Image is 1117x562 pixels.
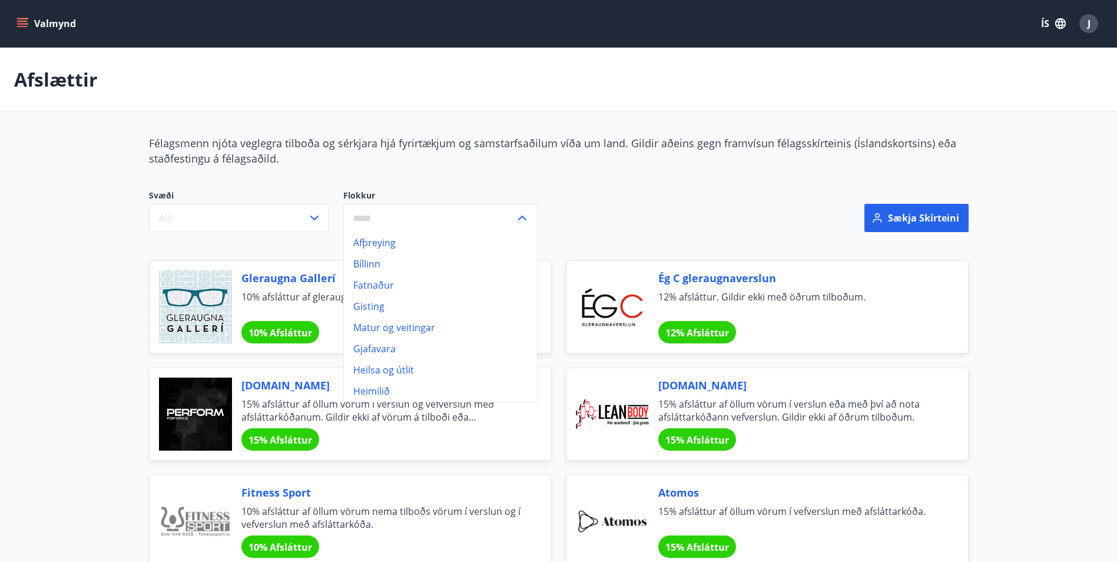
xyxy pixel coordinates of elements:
[665,434,729,447] span: 15% Afsláttur
[864,204,969,232] button: Sækja skírteini
[149,136,956,166] span: Félagsmenn njóta veglegra tilboða og sérkjara hjá fyrirtækjum og samstarfsaðilum víða um land. Gi...
[658,505,940,531] span: 15% afsláttur af öllum vörum í vefverslun með afsláttarkóða.
[241,505,523,531] span: 10% afsláttur af öllum vörum nema tilboðs vörum í verslun og í vefverslun með afsláttarkóða.
[1088,17,1091,30] span: J
[343,190,538,201] label: Flokkur
[344,232,537,253] li: Afþreying
[344,275,537,296] li: Fatnaður
[248,541,312,554] span: 10% Afsláttur
[344,253,537,275] li: Bíllinn
[1075,9,1103,38] button: J
[149,204,329,232] button: Allt
[344,359,537,381] li: Heilsa og útlit
[658,398,940,424] span: 15% afsláttur af öllum vörum í verslun eða með því að nota afsláttarkóðann vefverslun. Gildir ekk...
[149,190,329,204] span: Svæði
[241,270,523,286] span: Gleraugna Gallerí
[344,317,537,338] li: Matur og veitingar
[241,290,523,316] span: 10% afsláttur af gleraugum.
[658,270,940,286] span: Ég C gleraugnaverslun
[248,434,312,447] span: 15% Afsláttur
[14,13,81,34] button: menu
[344,338,537,359] li: Gjafavara
[658,290,940,316] span: 12% afsláttur. Gildir ekki með öðrum tilboðum.
[241,378,523,393] span: [DOMAIN_NAME]
[344,381,537,402] li: Heimilið
[1035,13,1072,34] button: ÍS
[344,296,537,317] li: Gisting
[665,326,729,339] span: 12% Afsláttur
[241,485,523,500] span: Fitness Sport
[248,326,312,339] span: 10% Afsláttur
[159,211,173,224] span: Allt
[658,378,940,393] span: [DOMAIN_NAME]
[658,485,940,500] span: Atomos
[14,67,98,92] p: Afslættir
[665,541,729,554] span: 15% Afsláttur
[241,398,523,424] span: 15% afsláttur af öllum vörum í verslun og vefverslun með afsláttarkóðanum. Gildir ekki af vörum á...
